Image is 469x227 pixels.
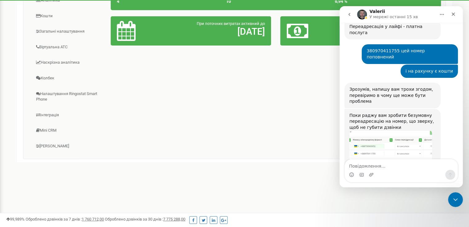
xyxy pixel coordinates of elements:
span: При поточних витратах активний до [197,21,265,26]
a: Налаштування Ringostat Smart Phone [28,86,111,107]
span: Оброблено дзвінків за 30 днів : [105,217,185,221]
h2: [DATE] [169,26,265,37]
u: 1 760 712,00 [82,217,104,221]
a: [PERSON_NAME] [28,139,111,154]
a: Віртуальна АТС [28,40,111,55]
iframe: Intercom live chat [339,6,463,187]
a: Наскрізна аналітика [28,55,111,70]
span: 99,989% [6,217,25,221]
a: Загальні налаштування [28,24,111,39]
span: Оброблено дзвінків за 7 днів : [26,217,104,221]
a: Mini CRM [28,123,111,138]
a: Колбек [28,71,111,86]
u: 7 775 288,00 [163,217,185,221]
a: Інтеграція [28,108,111,123]
iframe: Intercom live chat [448,192,463,207]
a: Кошти [28,9,111,24]
h2: 7,10 $ [339,26,435,37]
